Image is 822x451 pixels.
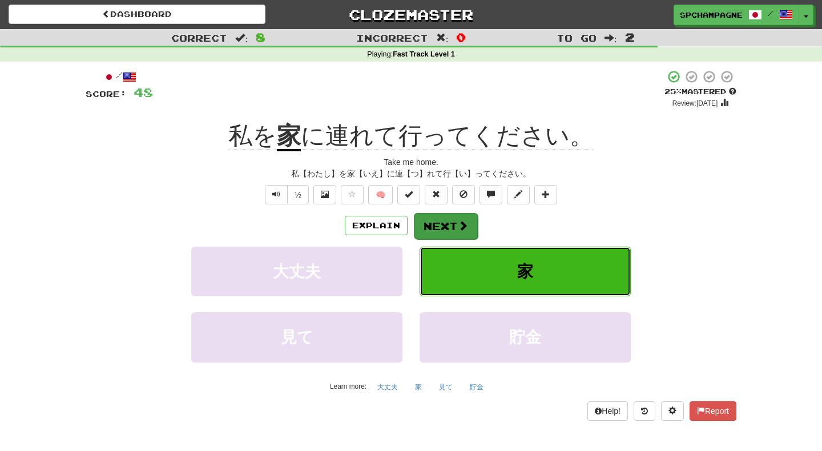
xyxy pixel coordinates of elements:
button: Set this sentence to 100% Mastered (alt+m) [397,185,420,204]
button: 🧠 [368,185,393,204]
small: Learn more: [330,382,366,390]
button: Report [690,401,736,421]
button: Explain [345,216,408,235]
button: Add to collection (alt+a) [534,185,557,204]
button: 見て [191,312,402,362]
a: Dashboard [9,5,265,24]
button: 家 [420,247,631,296]
span: Score: [86,89,127,99]
button: Ignore sentence (alt+i) [452,185,475,204]
button: Show image (alt+x) [313,185,336,204]
span: To go [557,32,597,43]
button: Reset to 0% Mastered (alt+r) [425,185,448,204]
a: Clozemaster [283,5,539,25]
span: 25 % [664,87,682,96]
button: 貯金 [420,312,631,362]
button: Discuss sentence (alt+u) [479,185,502,204]
strong: Fast Track Level 1 [393,50,455,58]
button: Play sentence audio (ctl+space) [265,185,288,204]
span: Incorrect [356,32,428,43]
button: ½ [287,185,309,204]
button: Edit sentence (alt+d) [507,185,530,204]
span: 見て [281,328,313,346]
span: / [768,9,773,17]
button: 大丈夫 [191,247,402,296]
div: Take me home. [86,156,736,168]
div: Mastered [664,87,736,97]
span: 私を [228,122,277,150]
button: Favorite sentence (alt+f) [341,185,364,204]
div: 私【わたし】を家【いえ】に連【つ】れて行【い】ってください。 [86,168,736,179]
button: Next [414,213,478,239]
span: 8 [256,30,265,44]
span: : [436,33,449,43]
a: spchampagne / [674,5,799,25]
button: 貯金 [464,378,490,396]
button: 家 [409,378,428,396]
span: spchampagne [680,10,743,20]
button: 見て [433,378,459,396]
button: Help! [587,401,628,421]
button: Round history (alt+y) [634,401,655,421]
span: に連れて行ってください。 [301,122,594,150]
small: Review: [DATE] [672,99,718,107]
div: / [86,70,153,84]
span: 0 [456,30,466,44]
span: 家 [517,263,533,280]
span: : [605,33,617,43]
span: 48 [134,85,153,99]
span: : [235,33,248,43]
span: 2 [625,30,635,44]
div: Text-to-speech controls [263,185,309,204]
span: 大丈夫 [273,263,321,280]
span: 貯金 [509,328,541,346]
span: Correct [171,32,227,43]
button: 大丈夫 [371,378,404,396]
u: 家 [277,122,301,151]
